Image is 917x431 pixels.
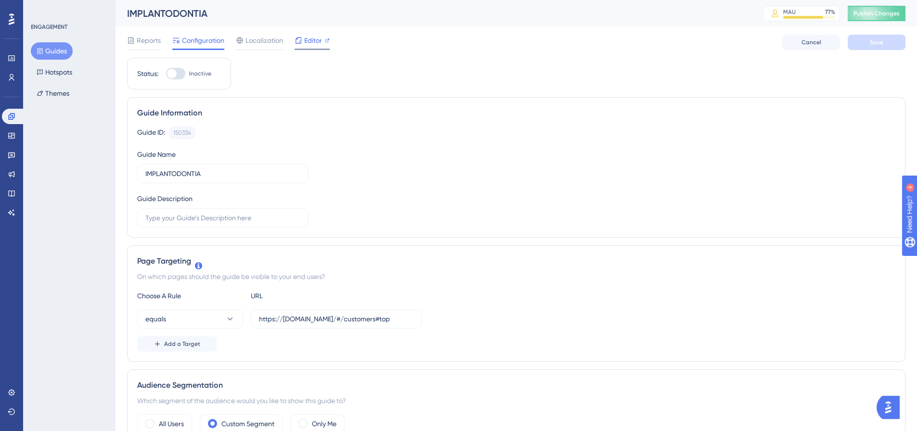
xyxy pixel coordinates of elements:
div: Choose A Rule [137,290,243,302]
input: yourwebsite.com/path [259,314,414,324]
button: Hotspots [31,63,78,81]
div: Audience Segmentation [137,380,895,391]
label: Custom Segment [221,418,274,430]
div: Page Targeting [137,255,895,267]
input: Type your Guide’s Description here [145,213,300,223]
button: Cancel [782,35,840,50]
div: Status: [137,68,158,79]
span: Publish Changes [853,10,900,17]
div: Guide Name [137,149,176,160]
iframe: UserGuiding AI Assistant Launcher [877,393,905,422]
button: Guides [31,42,73,60]
div: 150334 [173,129,191,137]
div: Guide ID: [137,127,165,139]
div: Which segment of the audience would you like to show this guide to? [137,395,895,406]
button: Themes [31,85,75,102]
button: Add a Target [137,336,217,352]
span: Reports [137,35,161,46]
div: ENGAGEMENT [31,23,67,31]
button: equals [137,309,243,329]
button: Publish Changes [848,6,905,21]
span: Cancel [801,38,821,46]
span: equals [145,313,166,325]
div: URL [251,290,357,302]
span: Inactive [189,70,211,77]
div: Guide Description [137,193,193,204]
span: Editor [304,35,322,46]
div: Guide Information [137,107,895,119]
span: Save [870,38,883,46]
span: Localization [245,35,283,46]
div: 77 % [825,8,835,16]
div: IMPLANTODONTIA [127,7,739,20]
button: Save [848,35,905,50]
span: Add a Target [164,340,200,348]
div: 4 [67,5,70,13]
span: Need Help? [23,2,60,14]
div: MAU [783,8,796,16]
div: On which pages should the guide be visible to your end users? [137,271,895,282]
input: Type your Guide’s Name here [145,168,300,179]
label: All Users [159,418,184,430]
span: Configuration [182,35,224,46]
label: Only Me [312,418,336,430]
